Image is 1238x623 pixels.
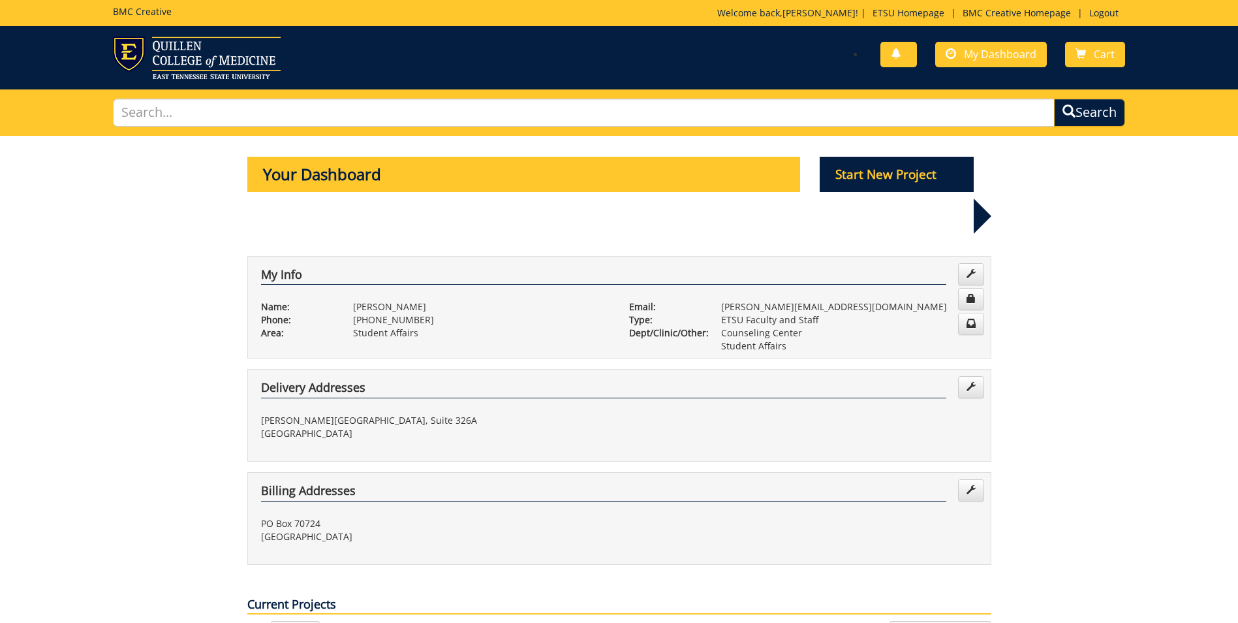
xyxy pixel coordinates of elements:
[721,340,978,353] p: Student Affairs
[261,313,333,327] p: Phone:
[1094,47,1115,61] span: Cart
[261,517,610,530] p: PO Box 70724
[629,327,702,340] p: Dept/Clinic/Other:
[261,485,946,502] h4: Billing Addresses
[247,596,991,615] p: Current Projects
[261,427,610,440] p: [GEOGRAPHIC_DATA]
[717,7,1125,20] p: Welcome back, ! | | |
[353,300,610,313] p: [PERSON_NAME]
[1083,7,1125,19] a: Logout
[261,327,333,340] p: Area:
[1065,42,1125,67] a: Cart
[353,313,610,327] p: [PHONE_NUMBER]
[958,479,984,502] a: Edit Addresses
[721,313,978,327] p: ETSU Faculty and Staff
[958,263,984,285] a: Edit Info
[261,268,946,285] h4: My Info
[964,47,1036,61] span: My Dashboard
[113,99,1055,127] input: Search...
[629,300,702,313] p: Email:
[1054,99,1125,127] button: Search
[721,327,978,340] p: Counseling Center
[958,376,984,398] a: Edit Addresses
[261,381,946,398] h4: Delivery Addresses
[113,7,172,16] h5: BMC Creative
[261,414,610,427] p: [PERSON_NAME][GEOGRAPHIC_DATA], Suite 326A
[820,157,974,192] p: Start New Project
[247,157,801,192] p: Your Dashboard
[353,327,610,340] p: Student Affairs
[261,530,610,543] p: [GEOGRAPHIC_DATA]
[958,313,984,335] a: Change Communication Preferences
[261,300,333,313] p: Name:
[782,7,856,19] a: [PERSON_NAME]
[866,7,951,19] a: ETSU Homepage
[956,7,1077,19] a: BMC Creative Homepage
[935,42,1047,67] a: My Dashboard
[958,288,984,310] a: Change Password
[629,313,702,327] p: Type:
[820,169,974,182] a: Start New Project
[721,300,978,313] p: [PERSON_NAME][EMAIL_ADDRESS][DOMAIN_NAME]
[113,37,281,79] img: ETSU logo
